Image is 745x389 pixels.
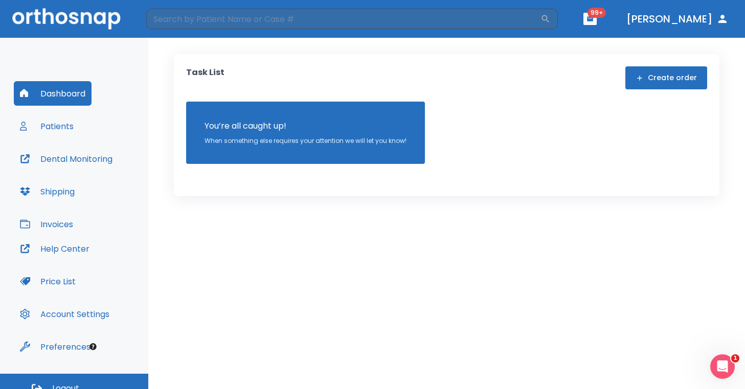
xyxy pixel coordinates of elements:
[14,302,116,326] button: Account Settings
[14,147,119,171] button: Dental Monitoring
[14,179,81,204] button: Shipping
[588,8,606,18] span: 99+
[14,269,82,294] button: Price List
[146,9,540,29] input: Search by Patient Name or Case #
[14,212,79,236] button: Invoices
[205,120,407,132] p: You’re all caught up!
[622,10,733,28] button: [PERSON_NAME]
[625,66,707,89] button: Create order
[14,81,92,106] button: Dashboard
[710,354,735,379] iframe: Intercom live chat
[14,114,80,138] button: Patients
[14,334,97,359] button: Preferences
[14,236,96,261] button: Help Center
[12,8,121,29] img: Orthosnap
[186,66,224,89] p: Task List
[731,354,739,362] span: 1
[88,342,98,351] div: Tooltip anchor
[205,136,407,145] p: When something else requires your attention we will let you know!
